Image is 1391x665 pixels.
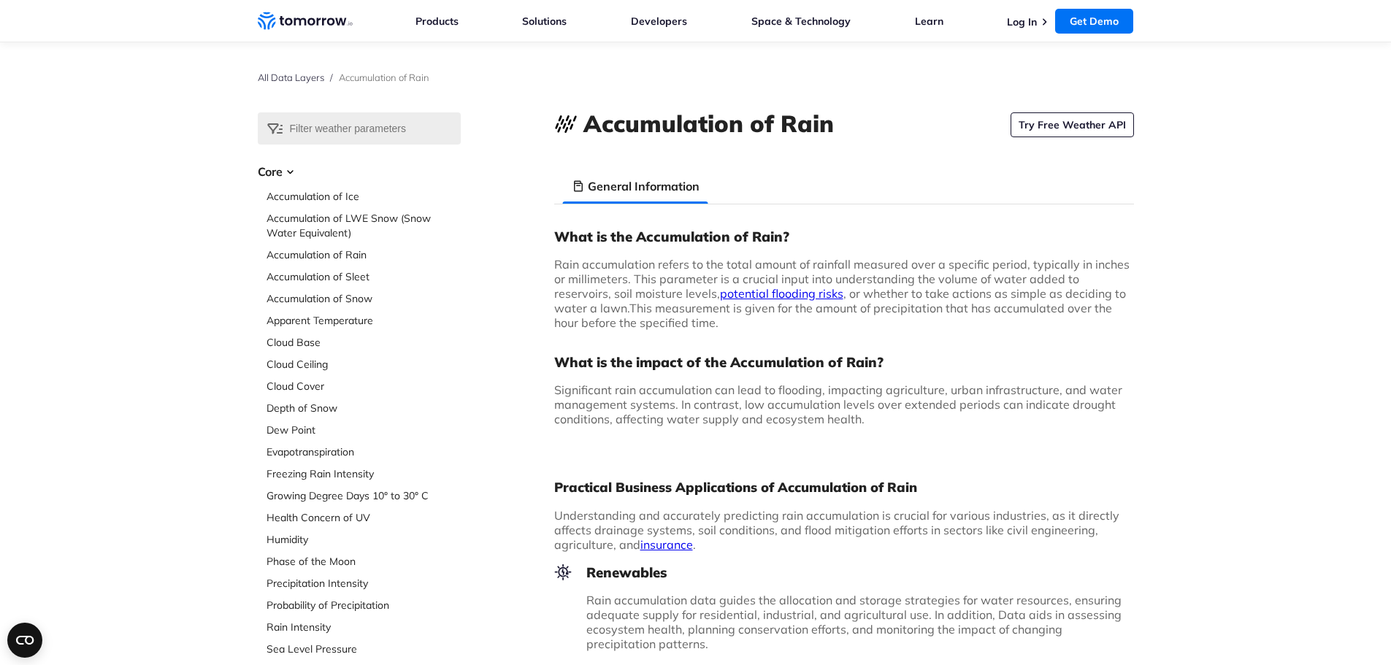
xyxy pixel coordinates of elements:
a: Phase of the Moon [267,554,461,569]
a: potential flooding risks [720,286,843,301]
a: Learn [915,15,943,28]
a: Cloud Ceiling [267,357,461,372]
span: This measurement is given for the amount of precipitation that has accumulated over the hour befo... [554,301,1112,330]
a: Accumulation of Snow [267,291,461,306]
h3: What is the impact of the Accumulation of Rain? [554,353,1134,371]
h1: Accumulation of Rain [583,107,834,139]
h3: What is the Accumulation of Rain? [554,228,1134,245]
a: Cloud Base [267,335,461,350]
a: Depth of Snow [267,401,461,415]
a: Freezing Rain Intensity [267,466,461,481]
h3: General Information [588,177,700,195]
h3: Renewables [554,564,1134,581]
a: Home link [258,10,353,32]
a: insurance [640,537,693,552]
a: Developers [631,15,687,28]
a: All Data Layers [258,72,324,83]
span: / [330,72,333,83]
a: Log In [1007,15,1037,28]
a: Cloud Cover [267,379,461,393]
a: Dew Point [267,423,461,437]
a: Evapotranspiration [267,445,461,459]
a: Space & Technology [751,15,851,28]
span: Accumulation of Rain [339,72,429,83]
a: Rain Intensity [267,620,461,634]
button: Open CMP widget [7,623,42,658]
a: Sea Level Pressure [267,642,461,656]
a: Health Concern of UV [267,510,461,525]
span: Rain accumulation data guides the allocation and storage strategies for water resources, ensuring... [586,593,1122,651]
a: Probability of Precipitation [267,598,461,612]
a: Products [415,15,459,28]
a: Get Demo [1055,9,1133,34]
a: Accumulation of Ice [267,189,461,204]
li: General Information [563,169,708,204]
input: Filter weather parameters [258,112,461,145]
h2: Practical Business Applications of Accumulation of Rain [554,479,1134,496]
a: Growing Degree Days 10° to 30° C [267,488,461,503]
a: Accumulation of Sleet [267,269,461,284]
a: Accumulation of Rain [267,247,461,262]
a: Accumulation of LWE Snow (Snow Water Equivalent) [267,211,461,240]
a: Solutions [522,15,567,28]
h3: Core [258,163,461,180]
span: Understanding and accurately predicting rain accumulation is crucial for various industries, as i... [554,508,1119,552]
a: Apparent Temperature [267,313,461,328]
span: Rain accumulation refers to the total amount of rainfall measured over a specific period, typical... [554,257,1130,315]
a: Try Free Weather API [1011,112,1134,137]
span: Significant rain accumulation can lead to flooding, impacting agriculture, urban infrastructure, ... [554,383,1122,426]
a: Humidity [267,532,461,547]
a: Precipitation Intensity [267,576,461,591]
